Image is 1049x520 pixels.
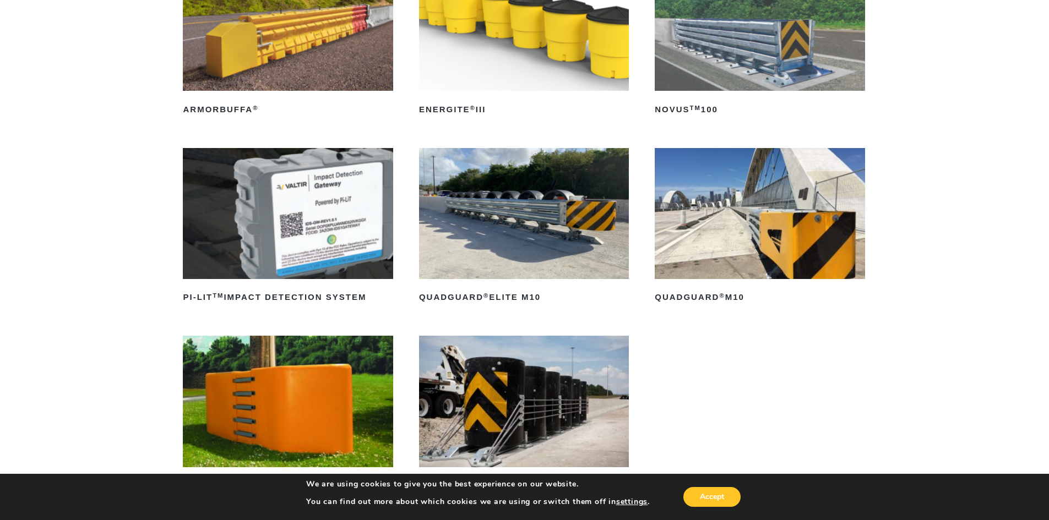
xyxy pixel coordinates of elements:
a: QuadGuard®M10 [655,148,865,306]
sup: TM [213,292,224,299]
sup: ® [719,292,725,299]
p: We are using cookies to give you the best experience on our website. [306,479,650,489]
h2: QuadGuard Elite M10 [419,289,629,306]
p: You can find out more about which cookies we are using or switch them off in . [306,497,650,507]
h2: QuadGuard M10 [655,289,865,306]
button: Accept [683,487,741,507]
sup: TM [690,105,701,111]
sup: ® [470,105,476,111]
a: QuadGuard®Elite M10 [419,148,629,306]
h2: NOVUS 100 [655,101,865,118]
a: REACT®M [419,336,629,494]
h2: ArmorBuffa [183,101,393,118]
a: RAPTOR® [183,336,393,494]
sup: ® [253,105,258,111]
button: settings [616,497,648,507]
h2: ENERGITE III [419,101,629,118]
a: PI-LITTMImpact Detection System [183,148,393,306]
h2: PI-LIT Impact Detection System [183,289,393,306]
sup: ® [483,292,489,299]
